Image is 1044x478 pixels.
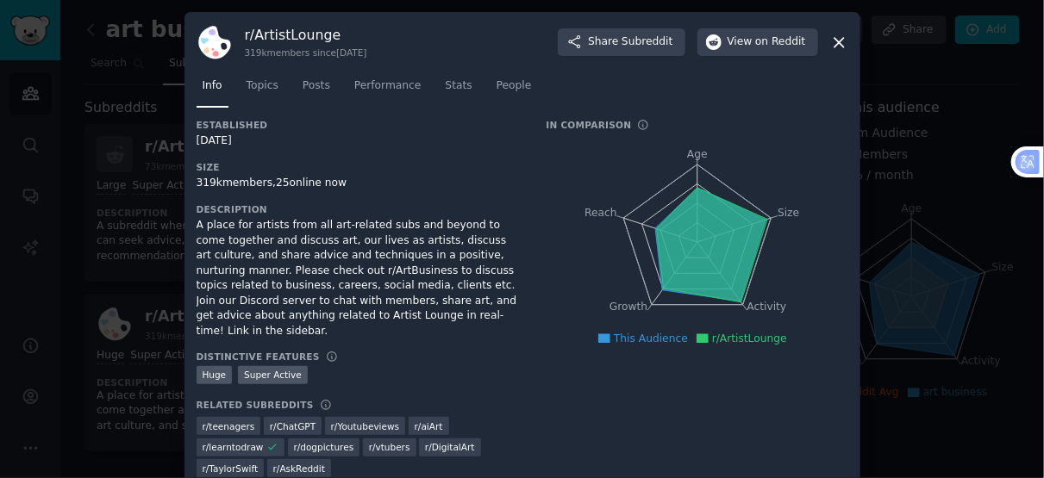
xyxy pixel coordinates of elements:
[440,72,478,108] a: Stats
[687,148,708,160] tspan: Age
[348,72,428,108] a: Performance
[203,420,255,432] span: r/ teenagers
[614,332,688,345] span: This Audience
[245,26,367,44] h3: r/ ArtistLounge
[558,28,685,56] button: ShareSubreddit
[197,399,314,411] h3: Related Subreddits
[294,441,354,453] span: r/ dogpictures
[585,207,617,219] tspan: Reach
[303,78,330,94] span: Posts
[755,34,805,50] span: on Reddit
[197,72,228,108] a: Info
[747,301,786,313] tspan: Activity
[241,72,284,108] a: Topics
[197,161,522,173] h3: Size
[446,78,472,94] span: Stats
[197,218,522,338] div: A place for artists from all art-related subs and beyond to come together and discuss art, our li...
[369,441,410,453] span: r/ vtubers
[245,47,367,59] div: 319k members since [DATE]
[778,207,799,219] tspan: Size
[197,24,233,60] img: ArtistLounge
[610,301,647,313] tspan: Growth
[491,72,538,108] a: People
[197,119,522,131] h3: Established
[197,176,522,191] div: 319k members, 25 online now
[697,28,818,56] button: Viewon Reddit
[497,78,532,94] span: People
[203,78,222,94] span: Info
[415,420,443,432] span: r/ aiArt
[622,34,672,50] span: Subreddit
[203,441,264,453] span: r/ learntodraw
[273,462,325,475] span: r/ AskReddit
[197,203,522,215] h3: Description
[197,366,233,384] div: Huge
[547,119,632,131] h3: In Comparison
[270,420,316,432] span: r/ ChatGPT
[425,441,475,453] span: r/ DigitalArt
[297,72,336,108] a: Posts
[203,462,259,475] span: r/ TaylorSwift
[728,34,806,50] span: View
[238,366,308,384] div: Super Active
[331,420,400,432] span: r/ Youtubeviews
[197,133,522,149] div: [DATE]
[588,34,672,50] span: Share
[712,332,787,345] span: r/ArtistLounge
[354,78,422,94] span: Performance
[197,351,320,363] h3: Distinctive Features
[247,78,278,94] span: Topics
